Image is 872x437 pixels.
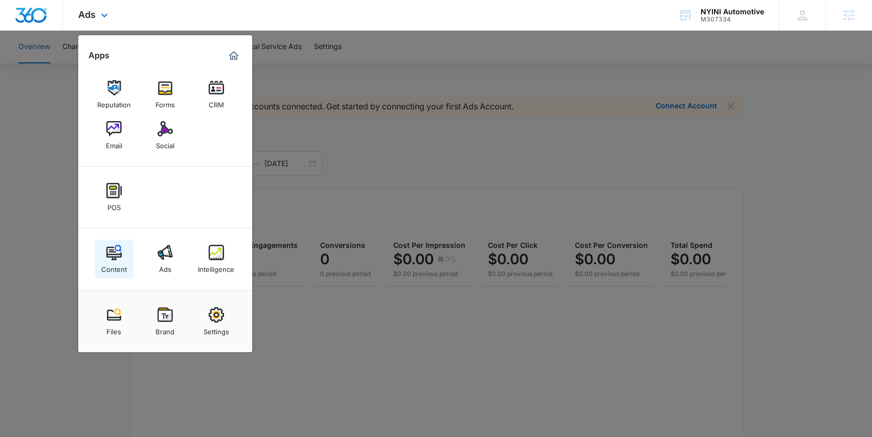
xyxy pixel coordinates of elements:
[159,260,171,273] div: Ads
[701,16,764,23] div: account id
[95,240,133,279] a: Content
[156,136,174,150] div: Social
[155,96,175,109] div: Forms
[226,48,242,64] a: Marketing 360® Dashboard
[209,96,224,109] div: CRM
[197,302,236,341] a: Settings
[155,323,174,336] div: Brand
[701,8,764,16] div: account name
[97,96,131,109] div: Reputation
[106,136,122,150] div: Email
[146,302,185,341] a: Brand
[146,240,185,279] a: Ads
[78,9,96,20] span: Ads
[197,75,236,114] a: CRM
[146,116,185,155] a: Social
[204,323,229,336] div: Settings
[88,51,109,60] h2: Apps
[101,260,127,273] div: Content
[95,116,133,155] a: Email
[95,302,133,341] a: Files
[106,323,121,336] div: Files
[95,178,133,217] a: POS
[197,240,236,279] a: Intelligence
[107,198,121,212] div: POS
[198,260,234,273] div: Intelligence
[146,75,185,114] a: Forms
[95,75,133,114] a: Reputation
